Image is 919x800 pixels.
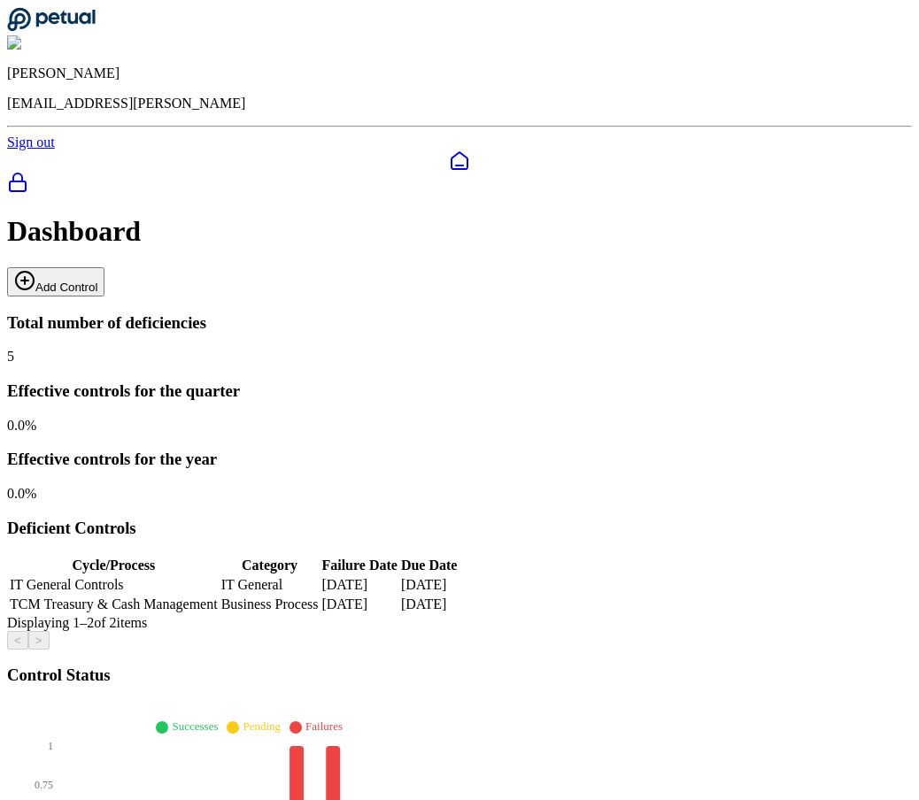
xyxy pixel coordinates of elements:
[7,631,28,650] button: <
[9,596,219,613] td: TCM Treasury & Cash Management
[7,519,912,538] h3: Deficient Controls
[243,719,281,733] span: Pending
[28,631,50,650] button: >
[320,596,398,613] td: [DATE]
[7,486,36,501] span: 0.0 %
[220,596,320,613] td: Business Process
[7,19,96,35] a: Go to Dashboard
[172,719,218,733] span: Successes
[7,65,912,81] p: [PERSON_NAME]
[400,596,459,613] td: [DATE]
[7,96,912,112] p: [EMAIL_ADDRESS][PERSON_NAME]
[7,313,912,333] h3: Total number of deficiencies
[35,779,53,791] tspan: 0.75
[220,557,320,574] th: Category
[9,576,219,594] td: IT General Controls
[320,557,398,574] th: Failure Date
[7,349,14,364] span: 5
[7,665,912,685] h3: Control Status
[9,557,219,574] th: Cycle/Process
[305,719,343,733] span: Failures
[48,740,53,752] tspan: 1
[7,615,147,630] span: Displaying 1– 2 of 2 items
[220,576,320,594] td: IT General
[7,267,104,296] button: Add Control
[7,172,912,196] a: SOC
[7,150,912,172] a: Dashboard
[7,381,912,401] h3: Effective controls for the quarter
[7,35,127,51] img: Shekhar Khedekar
[7,215,912,248] h1: Dashboard
[7,418,36,433] span: 0.0 %
[7,135,55,150] a: Sign out
[7,450,912,469] h3: Effective controls for the year
[400,557,459,574] th: Due Date
[320,576,398,594] td: [DATE]
[400,576,459,594] td: [DATE]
